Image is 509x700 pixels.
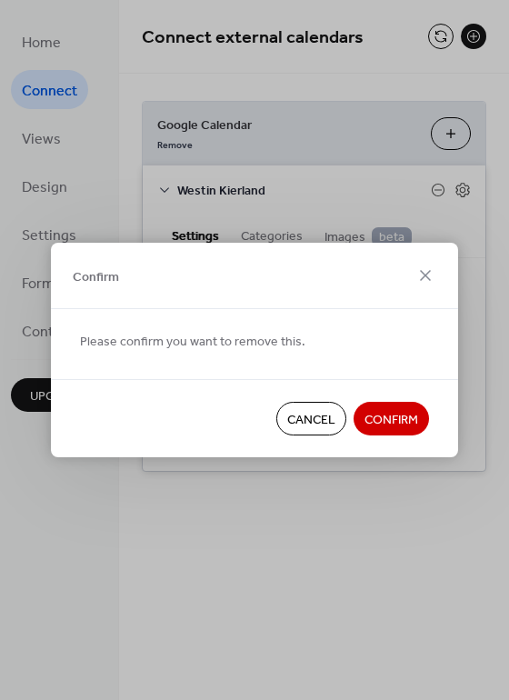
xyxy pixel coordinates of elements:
span: Confirm [364,411,418,430]
span: Please confirm you want to remove this. [80,333,305,352]
span: Confirm [73,267,119,286]
button: Cancel [276,402,346,435]
button: Confirm [354,402,429,435]
span: Cancel [287,411,335,430]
